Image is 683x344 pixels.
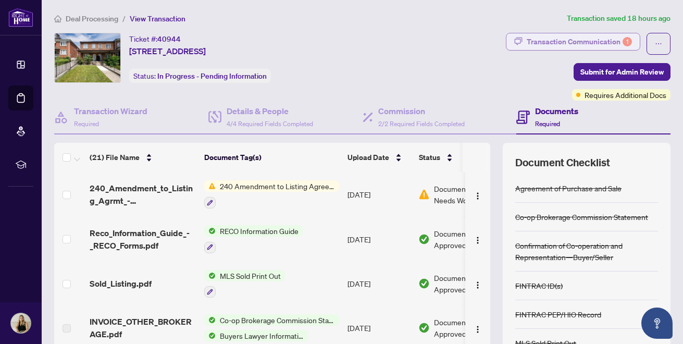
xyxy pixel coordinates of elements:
[8,8,33,27] img: logo
[204,314,216,326] img: Status Icon
[474,281,482,289] img: Logo
[343,172,414,217] td: [DATE]
[129,45,206,57] span: [STREET_ADDRESS]
[434,228,499,251] span: Document Approved
[641,308,673,339] button: Open asap
[90,227,196,252] span: Reco_Information_Guide_-_RECO_Forms.pdf
[623,37,632,46] div: 1
[434,272,499,295] span: Document Approved
[55,33,120,82] img: IMG-C12260943_1.jpg
[216,180,339,192] span: 240 Amendment to Listing Agreement - Authority to Offer for Sale Price Change/Extension/Amendment(s)
[90,315,196,340] span: INVOICE_OTHER_BROKERAGE.pdf
[227,120,313,128] span: 4/4 Required Fields Completed
[90,277,152,290] span: Sold_Listing.pdf
[515,309,601,320] div: FINTRAC PEP/HIO Record
[347,152,389,163] span: Upload Date
[157,34,181,44] span: 40944
[216,270,285,281] span: MLS Sold Print Out
[418,278,430,289] img: Document Status
[515,240,658,263] div: Confirmation of Co-operation and Representation—Buyer/Seller
[204,314,339,341] button: Status IconCo-op Brokerage Commission StatementStatus IconBuyers Lawyer Information
[515,280,563,291] div: FINTRAC ID(s)
[216,225,303,237] span: RECO Information Guide
[515,211,648,223] div: Co-op Brokerage Commission Statement
[434,183,488,206] span: Document Needs Work
[418,322,430,334] img: Document Status
[74,105,147,117] h4: Transaction Wizard
[66,14,118,23] span: Deal Processing
[343,217,414,262] td: [DATE]
[129,33,181,45] div: Ticket #:
[567,13,670,24] article: Transaction saved 18 hours ago
[535,120,560,128] span: Required
[54,15,61,22] span: home
[204,180,339,208] button: Status Icon240 Amendment to Listing Agreement - Authority to Offer for Sale Price Change/Extensio...
[574,63,670,81] button: Submit for Admin Review
[506,33,640,51] button: Transaction Communication1
[204,330,216,341] img: Status Icon
[227,105,313,117] h4: Details & People
[216,314,339,326] span: Co-op Brokerage Commission Statement
[655,40,662,47] span: ellipsis
[157,71,267,81] span: In Progress - Pending Information
[378,120,465,128] span: 2/2 Required Fields Completed
[343,143,414,172] th: Upload Date
[469,320,486,336] button: Logo
[415,143,503,172] th: Status
[11,313,31,333] img: Profile Icon
[74,120,99,128] span: Required
[419,152,440,163] span: Status
[204,225,303,253] button: Status IconRECO Information Guide
[580,64,664,80] span: Submit for Admin Review
[527,33,632,50] div: Transaction Communication
[469,186,486,203] button: Logo
[535,105,578,117] h4: Documents
[204,180,216,192] img: Status Icon
[434,316,499,339] span: Document Approved
[585,89,666,101] span: Requires Additional Docs
[418,189,430,200] img: Document Status
[204,270,285,298] button: Status IconMLS Sold Print Out
[515,155,610,170] span: Document Checklist
[204,270,216,281] img: Status Icon
[129,69,271,83] div: Status:
[474,236,482,244] img: Logo
[85,143,200,172] th: (21) File Name
[469,231,486,248] button: Logo
[200,143,343,172] th: Document Tag(s)
[474,325,482,334] img: Logo
[515,182,622,194] div: Agreement of Purchase and Sale
[474,192,482,200] img: Logo
[343,262,414,306] td: [DATE]
[378,105,465,117] h4: Commission
[122,13,126,24] li: /
[469,275,486,292] button: Logo
[90,152,140,163] span: (21) File Name
[204,225,216,237] img: Status Icon
[130,14,185,23] span: View Transaction
[216,330,308,341] span: Buyers Lawyer Information
[90,182,196,207] span: 240_Amendment_to_Listing_Agrmt_-_Price_Change_Extension_Amendment__A__-_PropTx-[PERSON_NAME].pdf
[418,234,430,245] img: Document Status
